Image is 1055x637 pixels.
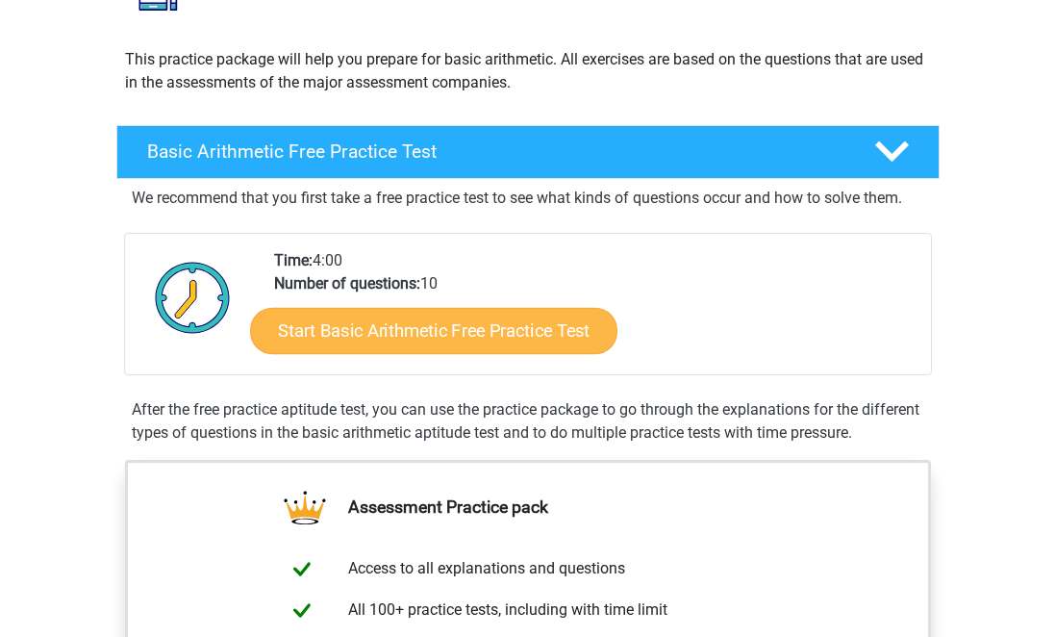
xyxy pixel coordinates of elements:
p: This practice package will help you prepare for basic arithmetic. All exercises are based on the ... [125,48,931,94]
b: Number of questions: [274,274,420,293]
h4: Basic Arithmetic Free Practice Test [147,140,843,163]
img: Clock [144,249,241,345]
div: After the free practice aptitude test, you can use the practice package to go through the explana... [124,398,932,445]
a: Start Basic Arithmetic Free Practice Test [250,307,617,353]
div: 4:00 10 [260,249,930,374]
b: Time: [274,251,313,269]
p: We recommend that you first take a free practice test to see what kinds of questions occur and ho... [132,187,924,210]
a: Basic Arithmetic Free Practice Test [109,125,947,179]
